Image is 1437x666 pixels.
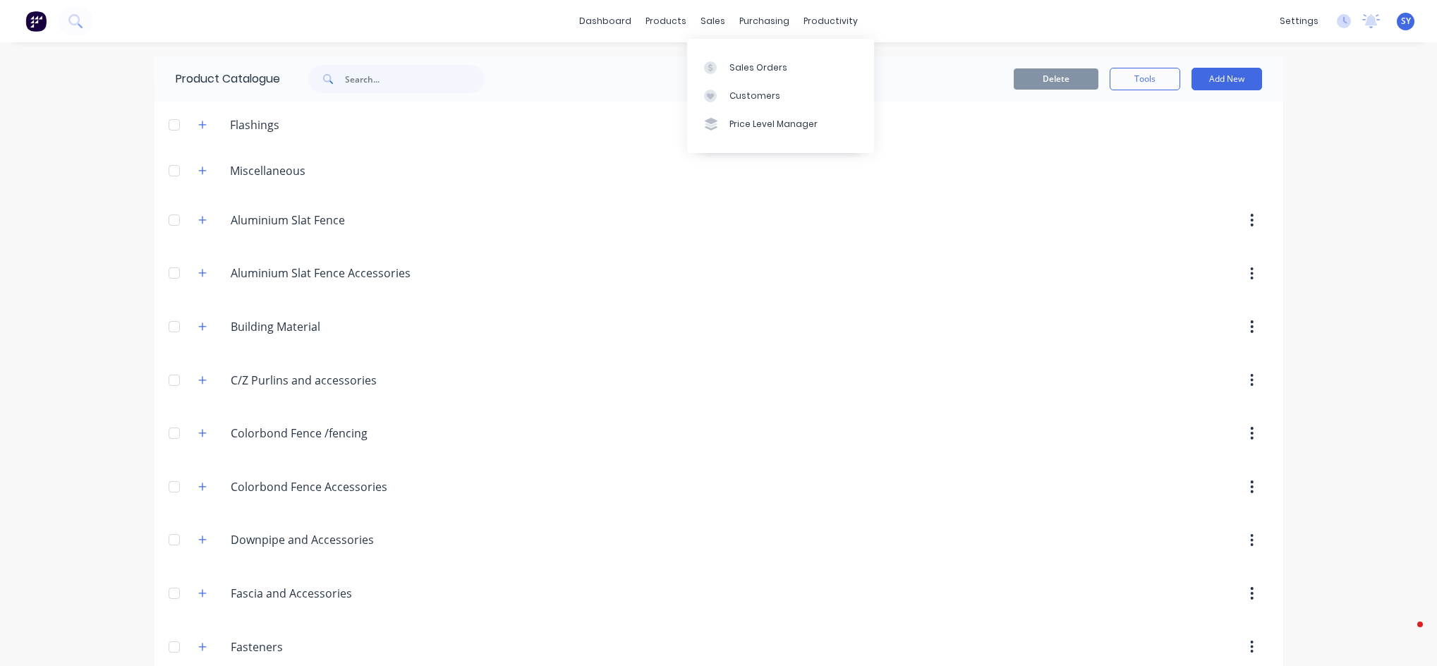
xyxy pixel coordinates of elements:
input: Enter category name [231,212,398,229]
div: products [638,11,693,32]
button: Add New [1192,68,1262,90]
img: Factory [25,11,47,32]
a: Sales Orders [687,53,874,81]
input: Enter category name [231,425,398,442]
input: Enter category name [231,372,398,389]
div: Product Catalogue [154,56,280,102]
input: Enter category name [231,585,398,602]
a: Customers [687,82,874,110]
input: Enter category name [231,531,398,548]
input: Enter category name [231,265,410,281]
a: Price Level Manager [687,110,874,138]
input: Enter category name [231,638,398,655]
div: productivity [796,11,865,32]
div: Sales Orders [729,61,787,74]
div: sales [693,11,732,32]
button: Tools [1110,68,1180,90]
input: Search... [345,65,485,93]
button: Delete [1014,68,1098,90]
div: Price Level Manager [729,118,818,131]
input: Enter category name [231,478,398,495]
div: Customers [729,90,780,102]
iframe: Intercom live chat [1389,618,1423,652]
div: purchasing [732,11,796,32]
div: settings [1273,11,1326,32]
a: dashboard [572,11,638,32]
div: Miscellaneous [219,162,317,179]
input: Enter category name [231,318,398,335]
div: Flashings [219,116,291,133]
span: SY [1401,15,1411,28]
